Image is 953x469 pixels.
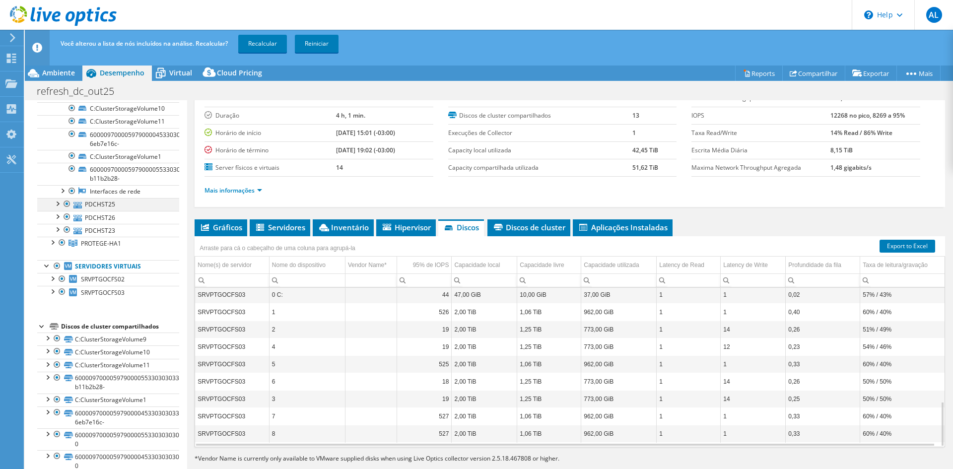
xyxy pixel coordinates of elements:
td: Column Latency de Read, Value 1 [657,355,721,373]
td: Column Vendor Name*, Value [345,407,397,425]
td: Column Capacidade local, Value 2,00 TiB [452,355,517,373]
a: C:ClusterStorageVolume10 [37,102,179,115]
td: Column Capacidade livre, Value 1,25 TiB [517,373,581,390]
b: 556,10 MB/s [830,94,866,102]
td: Column Nome(s) de servidor, Value SRVPTGOCFS03 [195,355,269,373]
td: Column 95% de IOPS, Value 527 [397,407,452,425]
p: Vendor Name is currently only available to VMware supplied disks when using Live Optics collector... [195,453,666,464]
td: Column Nome(s) de servidor, Value SRVPTGOCFS03 [195,338,269,355]
td: Column Nome(s) de servidor, Value SRVPTGOCFS03 [195,425,269,442]
a: Mais [896,66,941,81]
td: Column Taxa de leitura/gravação, Value 60% / 40% [860,425,945,442]
td: Column Taxa de leitura/gravação, Value 54% / 46% [860,338,945,355]
td: Column Capacidade utilizada, Value 773,00 GiB [581,321,657,338]
div: Data grid [195,236,945,447]
td: Column Nome(s) de servidor, Value SRVPTGOCFS03 [195,303,269,321]
label: Maxima Network Throughput Agregada [691,163,830,173]
td: Column Taxa de leitura/gravação, Value 57% / 43% [860,286,945,303]
td: Column Profundidade da fila, Value 0,40 [786,303,860,321]
td: Column 95% de IOPS, Value 525 [397,355,452,373]
label: Horário de término [204,145,336,155]
td: Column Latency de Read, Value 1 [657,321,721,338]
td: Column Latency de Write, Value 14 [721,390,786,407]
td: Column Profundidade da fila, Value 0,26 [786,321,860,338]
td: Column Nome(s) de servidor, Value SRVPTGOCFS03 [195,407,269,425]
td: Column Profundidade da fila, Value 0,26 [786,373,860,390]
td: Column Taxa de leitura/gravação, Value 50% / 50% [860,390,945,407]
td: Column Capacidade local, Filter cell [452,273,517,287]
td: Column Nome(s) de servidor, Value SRVPTGOCFS03 [195,321,269,338]
td: Column Capacidade livre, Value 1,25 TiB [517,321,581,338]
a: C:ClusterStorageVolume9 [37,333,179,345]
b: [DATE] 19:02 (-03:00) [336,146,395,154]
span: Discos de cluster [492,222,565,232]
td: Column Capacidade utilizada, Value 773,00 GiB [581,373,657,390]
b: 51,62 TiB [632,163,658,172]
td: Column Vendor Name*, Value [345,425,397,442]
td: Vendor Name* Column [345,257,397,274]
td: Column Capacidade local, Value 2,00 TiB [452,303,517,321]
span: Ambiente [42,68,75,77]
span: Você alterou a lista de nós incluídos na análise. Recalcular? [61,39,228,48]
a: 60000970000597900005533030303330-b11b2b28- [37,372,179,394]
div: Latency de Write [723,259,768,271]
td: Column Profundidade da fila, Value 0,25 [786,390,860,407]
td: Column Nome do dispositivo, Value 5 [269,355,345,373]
td: Column 95% de IOPS, Filter cell [397,273,452,287]
label: Duração [204,111,336,121]
a: 60000970000597900005533030303330-b11b2b28- [37,163,179,185]
td: Column Capacidade utilizada, Value 773,00 GiB [581,338,657,355]
b: 14 [336,163,343,172]
a: Reiniciar [295,35,339,53]
div: Nome do dispositivo [272,259,326,271]
td: Column Latency de Read, Value 1 [657,338,721,355]
td: Column Taxa de leitura/gravação, Filter cell [860,273,945,287]
label: Discos de cluster compartilhados [448,111,633,121]
td: Column Latency de Read, Filter cell [657,273,721,287]
a: Reports [735,66,783,81]
td: Column Capacidade livre, Value 1,25 TiB [517,338,581,355]
td: Column Nome do dispositivo, Value 4 [269,338,345,355]
label: Escrita Média Diária [691,145,830,155]
a: SRVPTGOCFS02 [37,273,179,286]
td: Column Capacidade utilizada, Value 37,00 GiB [581,286,657,303]
td: Column 95% de IOPS, Value 526 [397,303,452,321]
td: Column Nome do dispositivo, Value 7 [269,407,345,425]
div: Discos de cluster compartilhados [61,321,179,333]
b: [DATE] 15:01 (-03:00) [336,129,395,137]
b: 14% Read / 86% Write [830,129,892,137]
a: 60000970000597900004533030303330-6eb7e16c- [37,406,179,428]
td: Column Latency de Write, Filter cell [721,273,786,287]
a: C:ClusterStorageVolume10 [37,345,179,358]
b: 1 [632,129,636,137]
span: Discos [443,222,479,232]
td: Column Capacidade livre, Value 1,06 TiB [517,425,581,442]
b: 1,48 gigabits/s [830,163,872,172]
td: Column Latency de Read, Value 1 [657,303,721,321]
td: Column Latency de Read, Value 1 [657,390,721,407]
td: 95% de IOPS Column [397,257,452,274]
a: Mais informações [204,186,262,195]
td: Column 95% de IOPS, Value 527 [397,425,452,442]
div: Capacidade local [454,259,500,271]
label: Taxa Read/Write [691,128,830,138]
td: Column Profundidade da fila, Filter cell [786,273,860,287]
b: 4 h, 1 min. [336,111,365,120]
td: Column Capacidade utilizada, Value 773,00 GiB [581,390,657,407]
td: Column Vendor Name*, Value [345,338,397,355]
div: Taxa de leitura/gravação [863,259,928,271]
label: IOPS [691,111,830,121]
b: 12268 no pico, 8269 a 95% [830,111,905,120]
td: Column Capacidade local, Value 2,00 TiB [452,321,517,338]
td: Column Profundidade da fila, Value 0,02 [786,286,860,303]
td: Column Capacidade utilizada, Value 962,00 GiB [581,407,657,425]
td: Column Latency de Write, Value 12 [721,338,786,355]
a: PDCHST23 [37,224,179,237]
td: Column Latency de Write, Value 1 [721,303,786,321]
td: Column Latency de Read, Value 1 [657,425,721,442]
div: Vendor Name* [348,259,394,271]
span: SRVPTGOCFS03 [81,288,125,297]
td: Column Capacidade livre, Value 1,06 TiB [517,355,581,373]
b: GRUPO PROTEGE [336,94,385,102]
a: Recalcular [238,35,287,53]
